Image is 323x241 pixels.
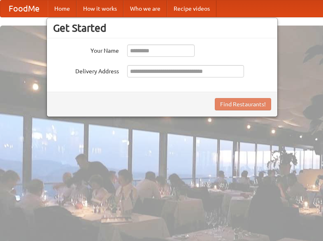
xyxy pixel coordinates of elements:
[53,44,119,55] label: Your Name
[77,0,123,17] a: How it works
[167,0,216,17] a: Recipe videos
[0,0,48,17] a: FoodMe
[53,22,271,34] h3: Get Started
[123,0,167,17] a: Who we are
[215,98,271,110] button: Find Restaurants!
[53,65,119,75] label: Delivery Address
[48,0,77,17] a: Home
